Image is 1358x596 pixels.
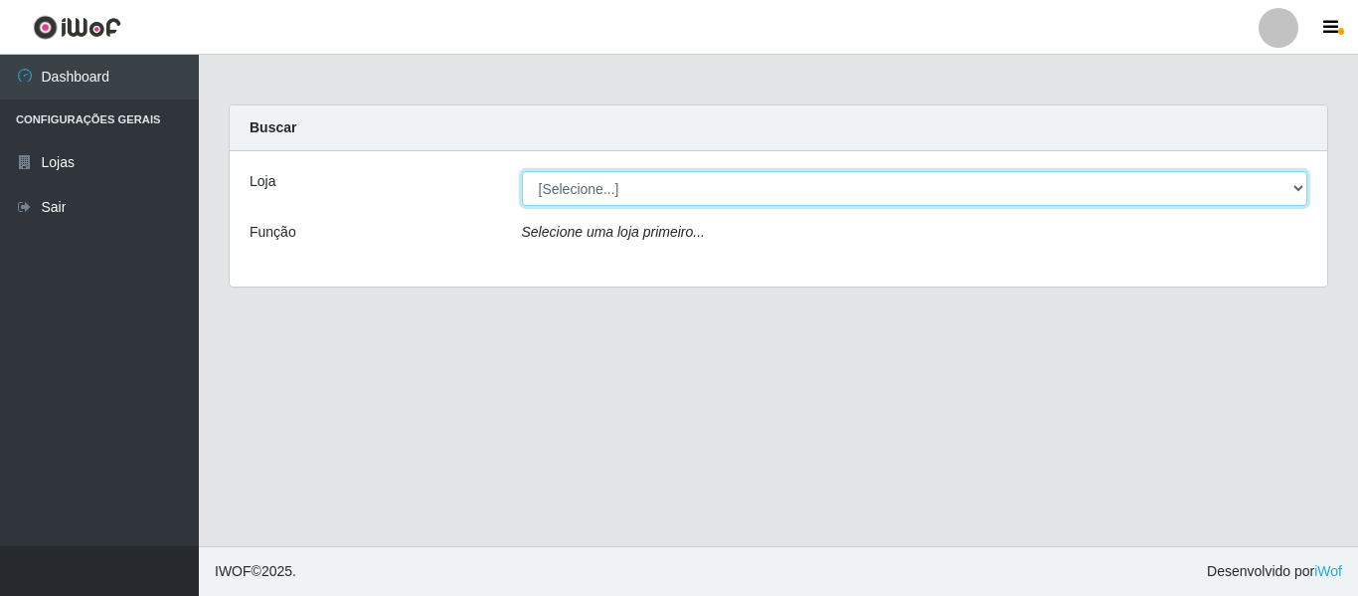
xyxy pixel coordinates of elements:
[215,561,296,582] span: © 2025 .
[250,119,296,135] strong: Buscar
[33,15,121,40] img: CoreUI Logo
[250,171,275,192] label: Loja
[522,224,705,240] i: Selecione uma loja primeiro...
[250,222,296,243] label: Função
[1314,563,1342,579] a: iWof
[215,563,252,579] span: IWOF
[1207,561,1342,582] span: Desenvolvido por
